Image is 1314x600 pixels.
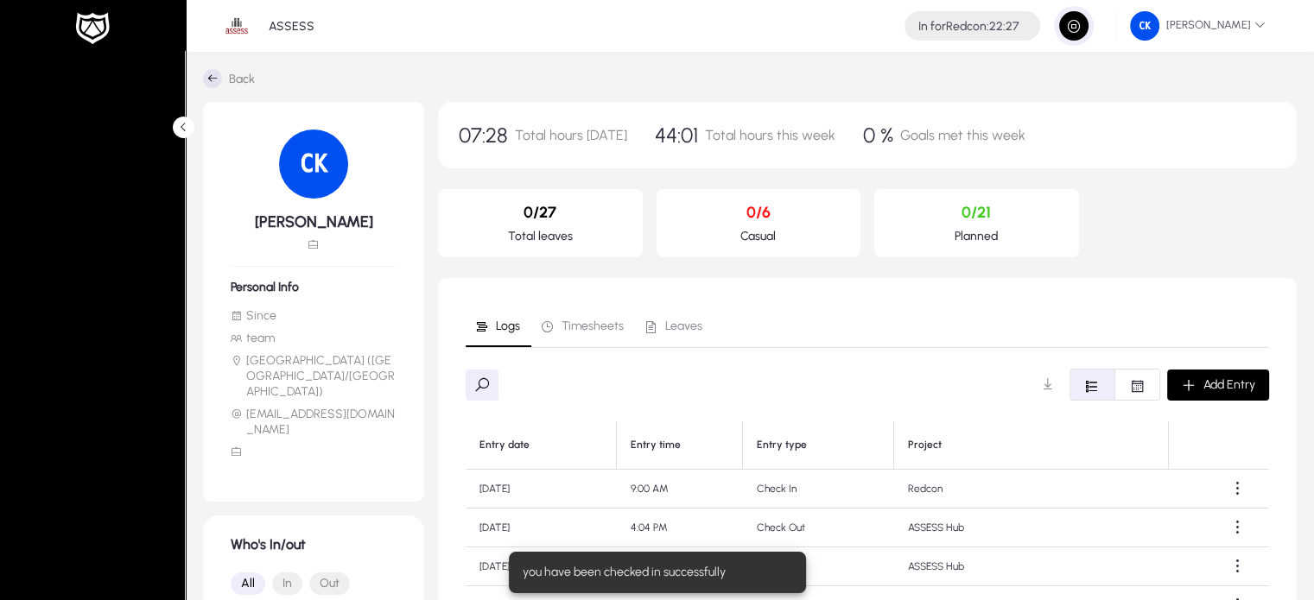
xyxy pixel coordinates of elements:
div: Entry date [479,439,602,452]
div: Entry type [757,439,807,452]
span: Leaves [665,320,702,332]
span: 0 % [863,123,893,148]
div: Project [908,439,942,452]
p: Planned [888,229,1065,243]
img: 1.png [220,9,253,42]
span: [PERSON_NAME] [1130,11,1266,41]
td: Redcon [894,470,1169,508]
td: Check In [743,547,894,586]
td: [DATE] [466,547,617,586]
li: [EMAIL_ADDRESS][DOMAIN_NAME] [231,407,397,438]
span: Total hours this week [705,127,835,143]
p: Total leaves [452,229,629,243]
h4: Redcon [918,19,1019,34]
img: white-logo.png [71,10,114,47]
h6: Personal Info [231,280,397,294]
span: : [987,19,989,34]
li: [GEOGRAPHIC_DATA] ([GEOGRAPHIC_DATA]/[GEOGRAPHIC_DATA]) [231,353,397,400]
button: [PERSON_NAME] [1116,10,1279,41]
th: Entry time [617,421,743,470]
a: Timesheets [531,306,635,347]
div: you have been checked in successfully [509,552,799,593]
h1: Who's In/out [231,536,397,553]
button: In [272,572,302,595]
button: All [231,572,265,595]
td: 9:00 AM [617,470,743,508]
span: Timesheets [562,320,624,332]
span: Goals met this week [900,127,1025,143]
td: [DATE] [466,470,617,508]
a: Logs [466,306,531,347]
span: 22:27 [989,19,1019,34]
a: Back [203,69,255,88]
img: 41.png [1130,11,1159,41]
span: In for [918,19,946,34]
span: Total hours [DATE] [515,127,627,143]
span: 44:01 [655,123,698,148]
p: ASSESS [269,19,314,34]
div: Entry type [757,439,879,452]
img: 41.png [279,129,348,199]
td: Check Out [743,508,894,547]
a: Leaves [635,306,714,347]
td: Check In [743,470,894,508]
div: Project [908,439,1154,452]
h5: [PERSON_NAME] [231,212,397,231]
mat-button-toggle-group: Font Style [1070,369,1160,401]
td: ASSESS Hub [894,508,1169,547]
td: ASSESS Hub [894,547,1169,586]
button: Add Entry [1167,369,1269,401]
td: [DATE] [466,508,617,547]
li: team [231,331,397,346]
td: 4:04 PM [617,508,743,547]
p: 0/21 [888,203,1065,222]
li: Since [231,308,397,324]
span: Logs [496,320,520,332]
span: Add Entry [1203,377,1255,392]
p: 0/6 [670,203,847,222]
div: Entry date [479,439,530,452]
p: Casual [670,229,847,243]
button: Out [309,572,350,595]
p: 0/27 [452,203,629,222]
span: 07:28 [459,123,508,148]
